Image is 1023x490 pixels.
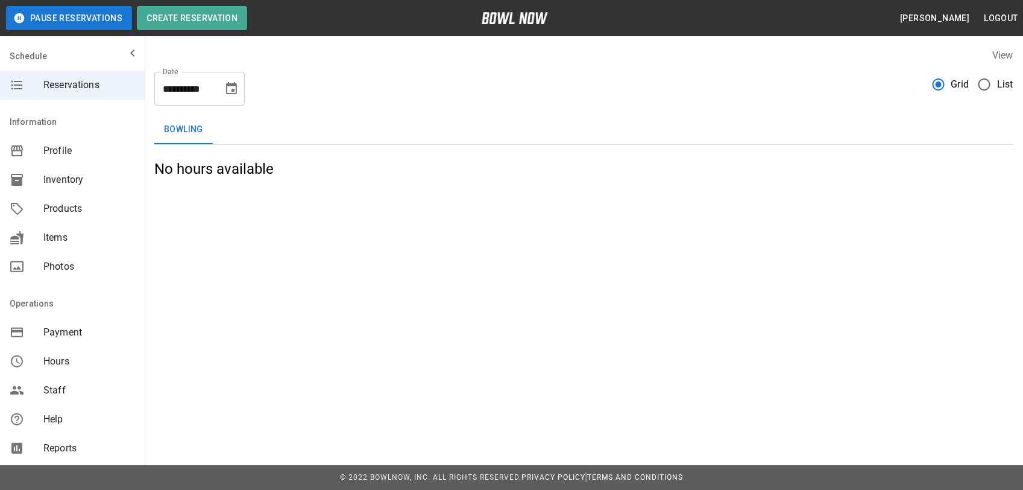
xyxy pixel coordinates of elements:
span: Hours [43,354,135,369]
span: Items [43,231,135,245]
button: Bowling [154,115,213,144]
span: Profile [43,144,135,158]
button: [PERSON_NAME] [895,7,974,30]
span: Help [43,412,135,427]
span: Inventory [43,173,135,187]
span: Products [43,202,135,216]
span: Photos [43,259,135,274]
a: Terms and Conditions [587,473,683,482]
span: List [997,77,1013,92]
span: Staff [43,383,135,398]
button: Choose date, selected date is Aug 31, 2025 [219,77,244,101]
div: inventory tabs [154,115,1013,144]
span: Reports [43,441,135,456]
button: Logout [980,7,1023,30]
span: Reservations [43,78,135,92]
span: © 2022 BowlNow, Inc. All Rights Reserved. [340,473,521,482]
span: Grid [951,77,969,92]
button: Create Reservation [137,6,247,30]
h5: No hours available [154,159,274,179]
button: Pause Reservations [6,6,132,30]
span: Payment [43,325,135,340]
label: View [992,49,1013,61]
img: logo [482,12,548,24]
a: Privacy Policy [521,473,585,482]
